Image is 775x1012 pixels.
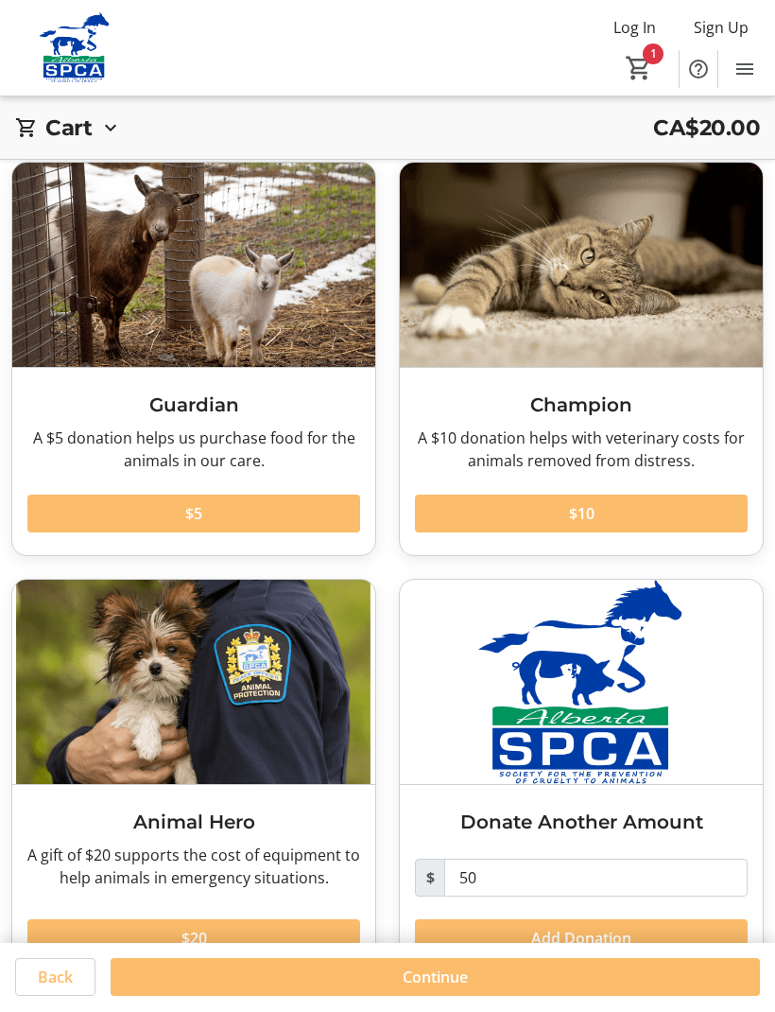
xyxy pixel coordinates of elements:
[45,113,92,145] h2: Cart
[679,13,764,44] button: Sign Up
[27,845,360,890] div: A gift of $20 supports the cost of equipment to help animals in emergency situations.
[444,860,748,898] input: Donation Amount
[598,13,671,44] button: Log In
[400,164,763,368] img: Champion
[27,392,360,420] h3: Guardian
[181,928,207,951] span: $20
[613,17,656,40] span: Log In
[415,809,748,837] h3: Donate Another Amount
[680,51,717,89] button: Help
[38,967,73,989] span: Back
[415,427,748,473] div: A $10 donation helps with veterinary costs for animals removed from distress.
[531,928,631,951] span: Add Donation
[11,13,137,84] img: Alberta SPCA's Logo
[653,113,760,145] span: CA$20.00
[415,392,748,420] h3: Champion
[27,809,360,837] h3: Animal Hero
[694,17,749,40] span: Sign Up
[27,496,360,533] button: $5
[185,503,202,526] span: $5
[569,503,594,526] span: $10
[111,959,760,997] button: Continue
[622,52,656,86] button: Cart
[415,920,748,958] button: Add Donation
[726,51,764,89] button: Menu
[12,581,375,785] img: Animal Hero
[415,496,748,533] button: $10
[400,581,763,785] img: Donate Another Amount
[15,959,95,997] button: Back
[415,860,445,898] span: $
[27,920,360,958] button: $20
[12,164,375,368] img: Guardian
[403,967,468,989] span: Continue
[27,427,360,473] div: A $5 donation helps us purchase food for the animals in our care.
